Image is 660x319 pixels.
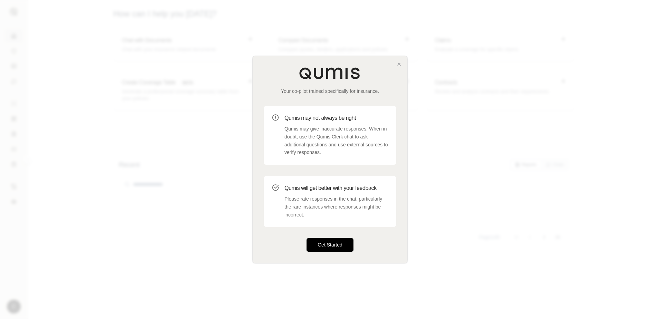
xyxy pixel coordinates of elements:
[299,67,361,79] img: Qumis Logo
[284,125,388,156] p: Qumis may give inaccurate responses. When in doubt, use the Qumis Clerk chat to ask additional qu...
[284,114,388,122] h3: Qumis may not always be right
[307,238,353,252] button: Get Started
[284,184,388,192] h3: Qumis will get better with your feedback
[264,88,396,95] p: Your co-pilot trained specifically for insurance.
[284,195,388,219] p: Please rate responses in the chat, particularly the rare instances where responses might be incor...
